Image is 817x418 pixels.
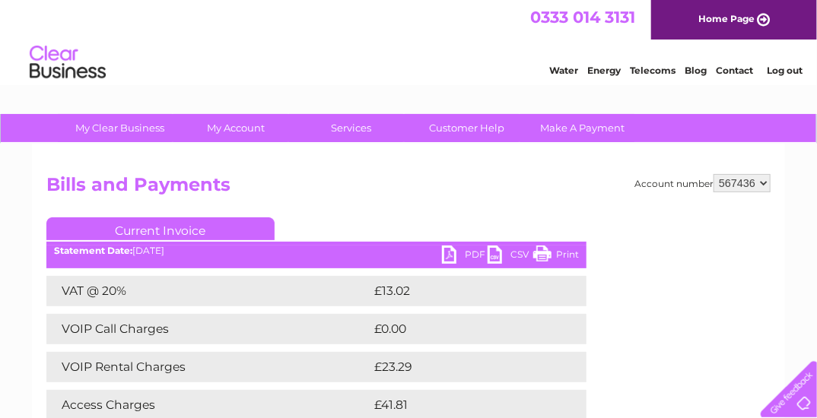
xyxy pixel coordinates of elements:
[587,65,621,76] a: Energy
[370,276,555,306] td: £13.02
[46,174,771,203] h2: Bills and Payments
[370,352,555,382] td: £23.29
[533,245,579,268] a: Print
[549,65,578,76] a: Water
[634,174,771,192] div: Account number
[58,114,183,142] a: My Clear Business
[767,65,803,76] a: Log out
[29,40,106,86] img: logo.png
[46,217,275,240] a: Current Invoice
[46,314,370,344] td: VOIP Call Charges
[405,114,530,142] a: Customer Help
[370,314,552,344] td: £0.00
[46,245,587,256] div: [DATE]
[46,276,370,306] td: VAT @ 20%
[54,245,132,256] b: Statement Date:
[685,65,707,76] a: Blog
[630,65,676,76] a: Telecoms
[50,8,769,74] div: Clear Business is a trading name of Verastar Limited (registered in [GEOGRAPHIC_DATA] No. 3667643...
[46,352,370,382] td: VOIP Rental Charges
[173,114,299,142] a: My Account
[530,8,635,27] a: 0333 014 3131
[442,245,488,268] a: PDF
[716,65,753,76] a: Contact
[488,245,533,268] a: CSV
[289,114,415,142] a: Services
[520,114,646,142] a: Make A Payment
